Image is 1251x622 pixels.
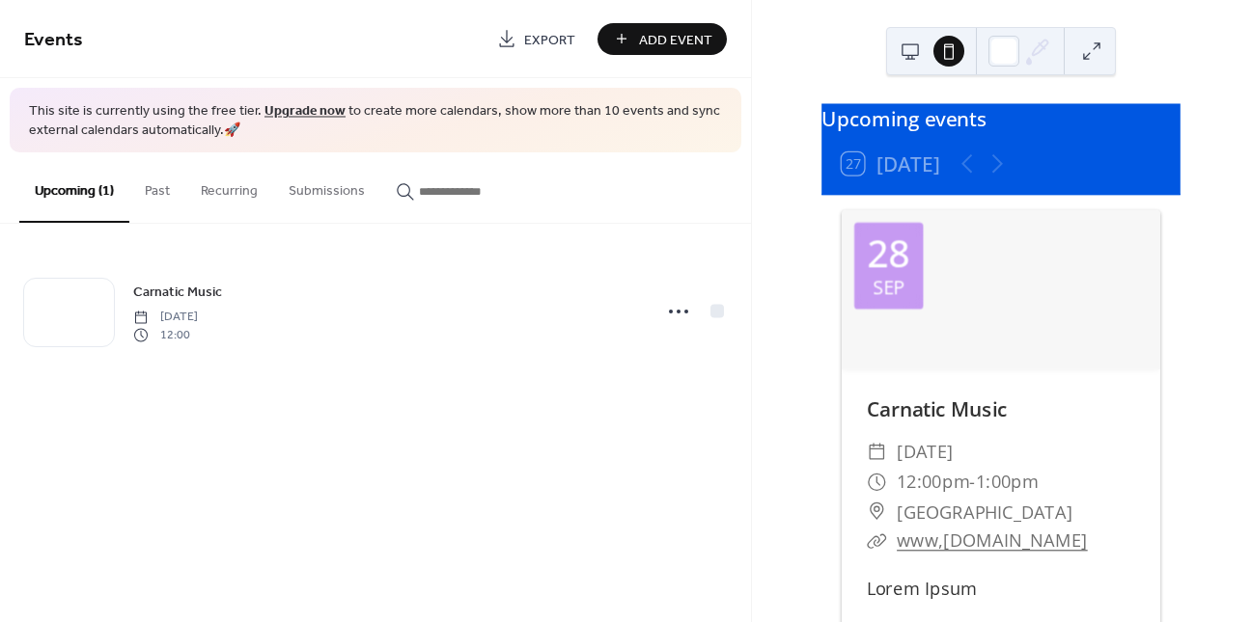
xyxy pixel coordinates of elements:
span: - [970,467,977,497]
div: Lorem Ipsum [842,575,1160,601]
a: www,[DOMAIN_NAME] [897,529,1088,554]
button: Past [129,152,185,221]
button: Add Event [598,23,727,55]
span: [GEOGRAPHIC_DATA] [897,497,1072,527]
a: Carnatic Music [867,395,1008,423]
div: ​ [867,527,887,556]
span: Export [524,30,575,50]
a: Export [483,23,590,55]
span: 12:00pm [897,467,969,497]
div: ​ [867,467,887,497]
span: [DATE] [133,309,198,326]
div: ​ [867,437,887,467]
span: 12:00 [133,326,198,343]
span: Add Event [639,30,712,50]
a: Upgrade now [264,98,346,124]
div: Sep [874,278,905,297]
button: Upcoming (1) [19,152,129,223]
div: Upcoming events [821,103,1181,133]
span: [DATE] [897,437,954,467]
button: Submissions [273,152,380,221]
div: ​ [867,497,887,527]
a: Carnatic Music [133,281,222,303]
button: Recurring [185,152,273,221]
span: 1:00pm [976,467,1039,497]
span: Events [24,21,83,59]
div: 28 [868,235,910,273]
span: This site is currently using the free tier. to create more calendars, show more than 10 events an... [29,102,722,140]
span: Carnatic Music [133,283,222,303]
